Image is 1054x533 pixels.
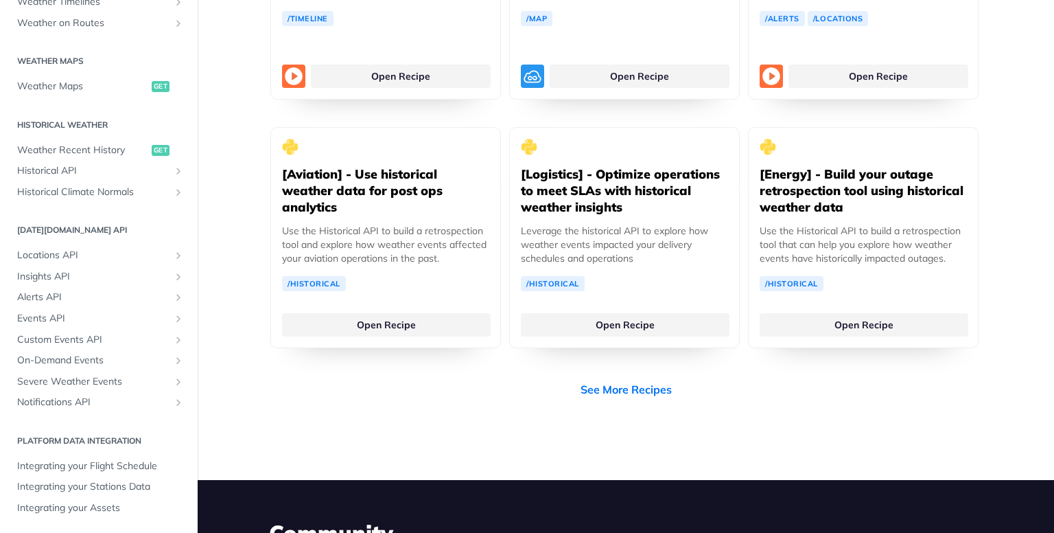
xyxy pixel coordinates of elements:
span: Alerts API [17,291,169,304]
a: Weather Recent Historyget [10,140,187,161]
h2: Historical Weather [10,119,187,131]
button: Show subpages for Severe Weather Events [173,376,184,387]
span: Locations API [17,249,169,262]
span: Events API [17,312,169,326]
h2: Weather Maps [10,55,187,67]
button: Show subpages for Custom Events API [173,334,184,345]
span: Weather on Routes [17,16,169,30]
a: /Timeline [282,11,333,26]
a: /Historical [521,276,585,291]
h5: [Logistics] - Optimize operations to meet SLAs with historical weather insights [521,166,728,216]
a: Open Recipe [788,65,968,88]
a: See More Recipes [581,381,672,398]
a: /Historical [760,276,823,291]
h5: [Energy] - Build your outage retrospection tool using historical weather data [760,166,967,216]
a: /Historical [282,276,346,291]
h2: [DATE][DOMAIN_NAME] API [10,224,187,236]
a: Open Recipe [521,313,729,337]
button: Show subpages for Historical Climate Normals [173,187,184,198]
a: Open Recipe [282,313,491,337]
p: Use the Historical API to build a retrospection tool and explore how weather events affected your... [282,224,489,265]
button: Show subpages for Events API [173,313,184,324]
a: Notifications APIShow subpages for Notifications API [10,392,187,413]
p: Use the Historical API to build a retrospection tool that can help you explore how weather events... [760,224,967,265]
a: Integrating your Stations Data [10,477,187,497]
span: Weather Recent History [17,144,148,157]
button: Show subpages for Insights API [173,271,184,282]
a: Severe Weather EventsShow subpages for Severe Weather Events [10,372,187,392]
a: /Locations [808,11,869,26]
span: Custom Events API [17,333,169,347]
button: Show subpages for Alerts API [173,292,184,303]
a: Events APIShow subpages for Events API [10,308,187,329]
a: Historical Climate NormalsShow subpages for Historical Climate Normals [10,182,187,203]
span: Historical Climate Normals [17,185,169,199]
a: Open Recipe [760,313,968,337]
span: Integrating your Stations Data [17,480,184,494]
button: Show subpages for Weather on Routes [173,18,184,29]
a: Integrating your Flight Schedule [10,456,187,477]
span: Integrating your Flight Schedule [17,460,184,473]
a: Open Recipe [550,65,729,88]
a: /Map [521,11,552,26]
span: get [152,81,169,92]
span: Weather Maps [17,80,148,93]
button: Show subpages for Historical API [173,166,184,177]
span: Integrating your Assets [17,501,184,515]
p: Leverage the historical API to explore how weather events impacted your delivery schedules and op... [521,224,728,265]
a: Integrating your Assets [10,498,187,519]
a: On-Demand EventsShow subpages for On-Demand Events [10,350,187,371]
a: Custom Events APIShow subpages for Custom Events API [10,330,187,350]
span: Historical API [17,164,169,178]
span: Insights API [17,270,169,284]
span: Notifications API [17,396,169,409]
span: On-Demand Events [17,354,169,367]
a: /Alerts [760,11,805,26]
a: Open Recipe [311,65,491,88]
button: Show subpages for Notifications API [173,397,184,408]
a: Historical APIShow subpages for Historical API [10,161,187,181]
h5: [Aviation] - Use historical weather data for post ops analytics [282,166,489,216]
a: Weather Mapsget [10,76,187,97]
button: Show subpages for On-Demand Events [173,355,184,366]
a: Alerts APIShow subpages for Alerts API [10,287,187,308]
a: Insights APIShow subpages for Insights API [10,266,187,287]
a: Locations APIShow subpages for Locations API [10,245,187,266]
h2: Platform DATA integration [10,435,187,447]
span: get [152,145,169,156]
a: Weather on RoutesShow subpages for Weather on Routes [10,13,187,34]
span: Severe Weather Events [17,375,169,389]
button: Show subpages for Locations API [173,250,184,261]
